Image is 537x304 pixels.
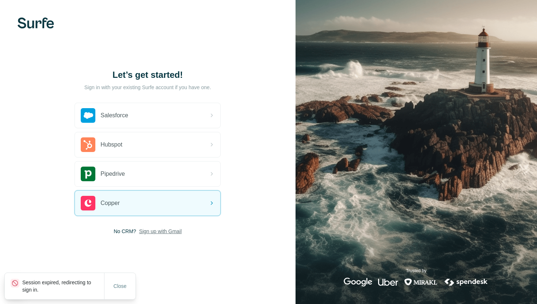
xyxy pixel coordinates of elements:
[443,278,489,286] img: spendesk's logo
[84,84,211,91] p: Sign in with your existing Surfe account if you have one.
[378,278,398,286] img: uber's logo
[100,170,125,178] span: Pipedrive
[81,196,95,210] img: copper's logo
[114,282,127,290] span: Close
[139,228,182,235] button: Sign up with Gmail
[404,278,438,286] img: mirakl's logo
[100,111,128,120] span: Salesforce
[81,137,95,152] img: hubspot's logo
[114,228,136,235] span: No CRM?
[344,278,372,286] img: google's logo
[18,18,54,28] img: Surfe's logo
[22,279,104,293] p: Session expired, redirecting to sign in.
[75,69,221,81] h1: Let’s get started!
[81,167,95,181] img: pipedrive's logo
[100,140,122,149] span: Hubspot
[108,280,132,293] button: Close
[100,199,119,208] span: Copper
[81,108,95,123] img: salesforce's logo
[406,267,426,274] p: Trusted by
